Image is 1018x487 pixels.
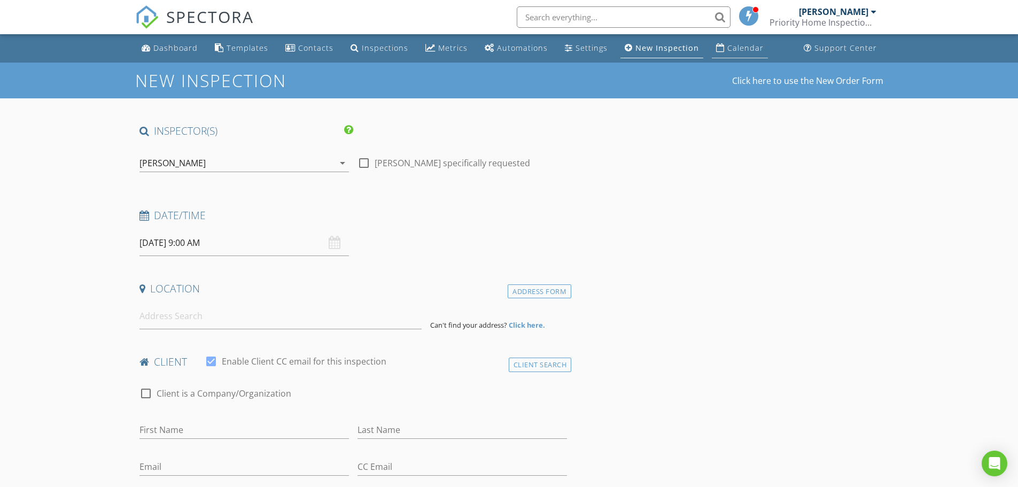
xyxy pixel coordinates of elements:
div: Settings [576,43,608,53]
div: Address Form [508,284,571,299]
a: SPECTORA [135,14,254,37]
div: Contacts [298,43,333,53]
h4: Location [139,282,568,296]
label: [PERSON_NAME] specifically requested [375,158,530,168]
div: Automations [497,43,548,53]
div: Calendar [727,43,764,53]
div: Open Intercom Messenger [982,451,1007,476]
a: Contacts [281,38,338,58]
i: arrow_drop_down [336,157,349,169]
img: The Best Home Inspection Software - Spectora [135,5,159,29]
label: Client is a Company/Organization [157,388,291,399]
input: Select date [139,230,349,256]
div: Client Search [509,358,572,372]
div: New Inspection [635,43,699,53]
a: Settings [561,38,612,58]
div: Priority Home Inspections, LLC [770,17,876,28]
h4: Date/Time [139,208,568,222]
a: Templates [211,38,273,58]
a: Calendar [712,38,768,58]
div: Metrics [438,43,468,53]
div: Templates [227,43,268,53]
h4: INSPECTOR(S) [139,124,353,138]
label: Enable Client CC email for this inspection [222,356,386,367]
a: Support Center [799,38,881,58]
a: New Inspection [620,38,703,58]
input: Search everything... [517,6,731,28]
span: Can't find your address? [430,320,507,330]
h4: client [139,355,568,369]
span: SPECTORA [166,5,254,28]
div: Inspections [362,43,408,53]
a: Automations (Basic) [480,38,552,58]
a: Dashboard [137,38,202,58]
div: [PERSON_NAME] [799,6,868,17]
a: Inspections [346,38,413,58]
a: Click here to use the New Order Form [732,76,883,85]
div: [PERSON_NAME] [139,158,206,168]
h1: New Inspection [135,71,372,90]
input: Address Search [139,303,422,329]
a: Metrics [421,38,472,58]
div: Support Center [814,43,877,53]
strong: Click here. [509,320,545,330]
div: Dashboard [153,43,198,53]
